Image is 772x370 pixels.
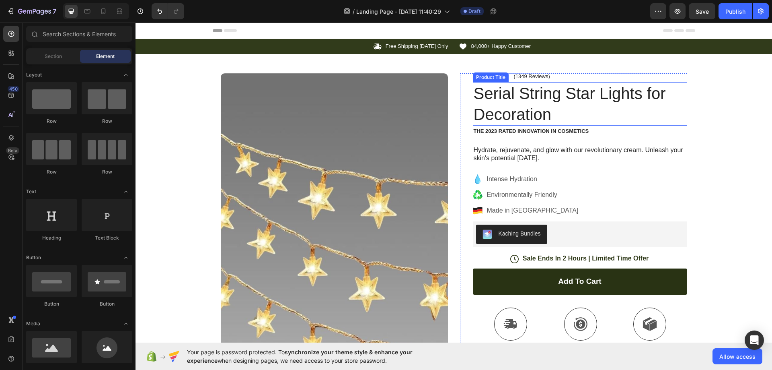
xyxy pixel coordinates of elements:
[363,207,405,215] div: Kaching Bundles
[351,167,443,177] p: Environmentally Friendly
[187,349,413,364] span: synchronize your theme style & enhance your experience
[82,234,132,242] div: Text Block
[26,254,41,261] span: Button
[387,232,513,240] p: Sale Ends In 2 Hours | Limited Time Offer
[136,23,772,343] iframe: To enrich screen reader interactions, please activate Accessibility in Grammarly extension settings
[152,3,184,19] div: Undo/Redo
[82,168,132,176] div: Row
[119,68,132,81] span: Toggle open
[96,53,115,60] span: Element
[26,168,77,176] div: Row
[26,320,40,327] span: Media
[719,3,752,19] button: Publish
[53,6,56,16] p: 7
[338,105,551,112] p: The 2023 Rated Innovation in Cosmetics
[82,300,132,308] div: Button
[119,317,132,330] span: Toggle open
[696,8,709,15] span: Save
[26,234,77,242] div: Heading
[745,331,764,350] div: Open Intercom Messenger
[351,152,443,161] p: Intense Hydration
[423,254,466,264] div: Add to cart
[3,3,60,19] button: 7
[337,246,552,272] button: Add to cart
[725,7,745,16] div: Publish
[45,53,62,60] span: Section
[26,188,36,195] span: Text
[337,60,552,103] h1: Serial String Star Lights for Decoration
[26,26,132,42] input: Search Sections & Elements
[187,348,444,365] span: Your page is password protected. To when designing pages, we need access to your store password.
[378,51,415,57] p: (1349 Reviews)
[82,118,132,125] div: Row
[712,348,762,364] button: Allow access
[339,51,372,58] div: Product Title
[26,300,77,308] div: Button
[26,118,77,125] div: Row
[351,183,443,193] p: Made in [GEOGRAPHIC_DATA]
[356,7,441,16] span: Landing Page - [DATE] 11:40:29
[719,352,756,361] span: Allow access
[26,71,42,79] span: Layout
[353,7,355,16] span: /
[8,86,19,92] div: 450
[341,202,412,221] button: Kaching Bundles
[347,207,357,217] img: KachingBundles.png
[119,251,132,264] span: Toggle open
[468,8,480,15] span: Draft
[689,3,715,19] button: Save
[338,124,551,141] p: Hydrate, rejuvenate, and glow with our revolutionary cream. Unleash your skin's potential [DATE].
[119,185,132,198] span: Toggle open
[6,147,19,154] div: Beta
